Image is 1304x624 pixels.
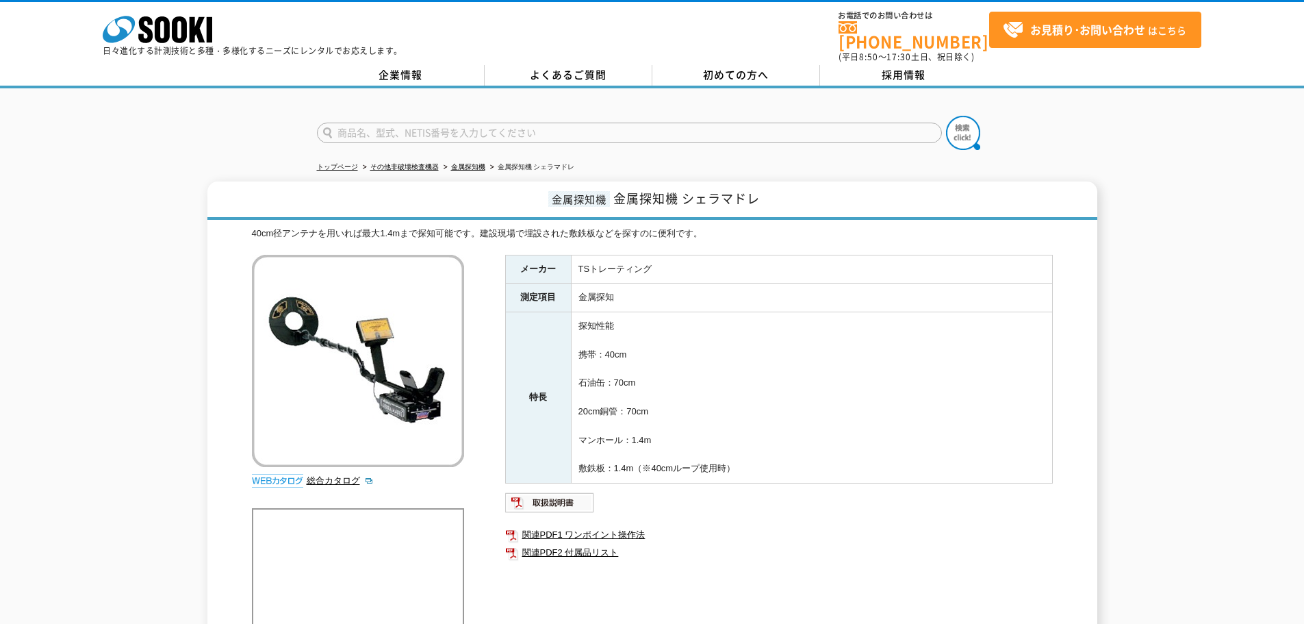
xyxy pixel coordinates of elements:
a: その他非破壊検査機器 [370,163,439,171]
a: お見積り･お問い合わせはこちら [989,12,1201,48]
span: はこちら [1003,20,1186,40]
strong: お見積り･お問い合わせ [1030,21,1145,38]
span: 金属探知機 シェラマドレ [613,189,760,208]
li: 金属探知機 シェラマドレ [487,160,575,175]
th: メーカー [505,255,571,284]
a: 採用情報 [820,65,988,86]
span: 8:50 [859,51,878,63]
span: 初めての方へ [703,67,769,82]
a: 初めての方へ [652,65,820,86]
img: btn_search.png [946,116,980,150]
a: 金属探知機 [451,163,485,171]
p: 日々進化する計測技術と多種・多様化するニーズにレンタルでお応えします。 [103,47,402,55]
th: 特長 [505,312,571,484]
td: TSトレーティング [571,255,1052,284]
a: 関連PDF2 付属品リスト [505,544,1053,562]
td: 金属探知 [571,284,1052,312]
a: 総合カタログ [307,475,374,486]
a: 取扱説明書 [505,501,595,511]
span: お電話でのお問い合わせは [839,12,989,20]
img: 取扱説明書 [505,492,595,514]
img: 金属探知機 シェラマドレ [252,255,464,467]
a: 関連PDF1 ワンポイント操作法 [505,526,1053,544]
img: webカタログ [252,474,303,488]
th: 測定項目 [505,284,571,312]
span: 金属探知機 [548,191,610,207]
div: 40cm径アンテナを用いれば最大1.4mまで探知可能です。建設現場で埋設された敷鉄板などを探すのに便利です。 [252,227,1053,241]
a: [PHONE_NUMBER] [839,21,989,49]
a: 企業情報 [317,65,485,86]
a: よくあるご質問 [485,65,652,86]
a: トップページ [317,163,358,171]
td: 探知性能 携帯：40cm 石油缶：70cm 20cm銅管：70cm マンホール：1.4m 敷鉄板：1.4m（※40cmループ使用時） [571,312,1052,484]
span: 17:30 [886,51,911,63]
span: (平日 ～ 土日、祝日除く) [839,51,974,63]
input: 商品名、型式、NETIS番号を入力してください [317,123,942,143]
